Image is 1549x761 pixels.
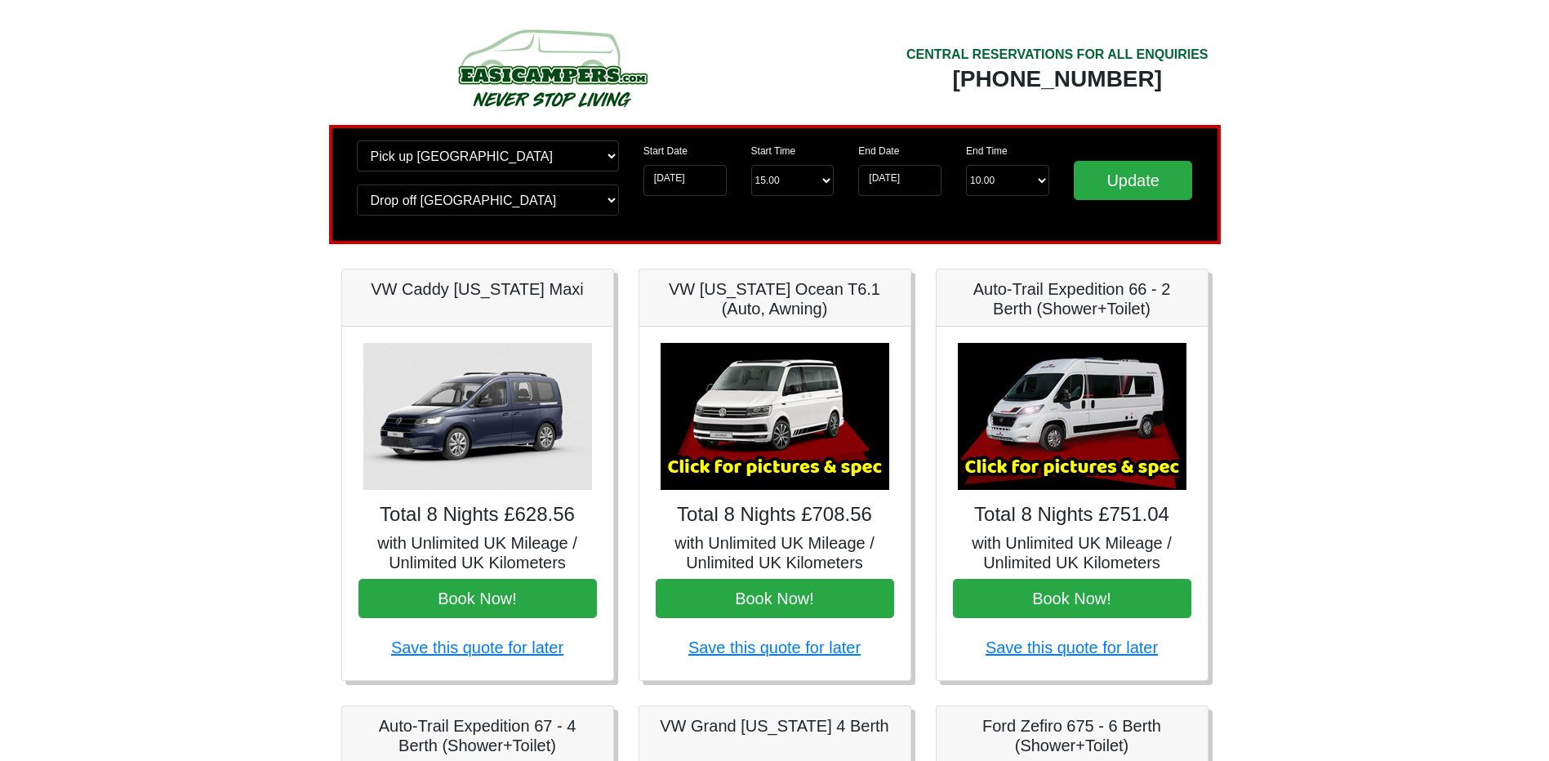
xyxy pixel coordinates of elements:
[906,45,1208,65] div: CENTRAL RESERVATIONS FOR ALL ENQUIRIES
[751,144,796,158] label: Start Time
[656,503,894,527] h4: Total 8 Nights £708.56
[656,579,894,618] button: Book Now!
[358,503,597,527] h4: Total 8 Nights £628.56
[906,65,1208,94] div: [PHONE_NUMBER]
[688,639,861,656] a: Save this quote for later
[953,503,1191,527] h4: Total 8 Nights £751.04
[858,165,941,196] input: Return Date
[966,144,1008,158] label: End Time
[656,716,894,736] h5: VW Grand [US_STATE] 4 Berth
[656,533,894,572] h5: with Unlimited UK Mileage / Unlimited UK Kilometers
[358,533,597,572] h5: with Unlimited UK Mileage / Unlimited UK Kilometers
[363,343,592,490] img: VW Caddy California Maxi
[358,716,597,755] h5: Auto-Trail Expedition 67 - 4 Berth (Shower+Toilet)
[391,639,563,656] a: Save this quote for later
[953,716,1191,755] h5: Ford Zefiro 675 - 6 Berth (Shower+Toilet)
[858,144,899,158] label: End Date
[643,144,688,158] label: Start Date
[643,165,727,196] input: Start Date
[1074,161,1193,200] input: Update
[358,579,597,618] button: Book Now!
[656,279,894,318] h5: VW [US_STATE] Ocean T6.1 (Auto, Awning)
[397,23,707,113] img: campers-checkout-logo.png
[958,343,1186,490] img: Auto-Trail Expedition 66 - 2 Berth (Shower+Toilet)
[661,343,889,490] img: VW California Ocean T6.1 (Auto, Awning)
[358,279,597,299] h5: VW Caddy [US_STATE] Maxi
[953,533,1191,572] h5: with Unlimited UK Mileage / Unlimited UK Kilometers
[953,279,1191,318] h5: Auto-Trail Expedition 66 - 2 Berth (Shower+Toilet)
[953,579,1191,618] button: Book Now!
[986,639,1158,656] a: Save this quote for later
